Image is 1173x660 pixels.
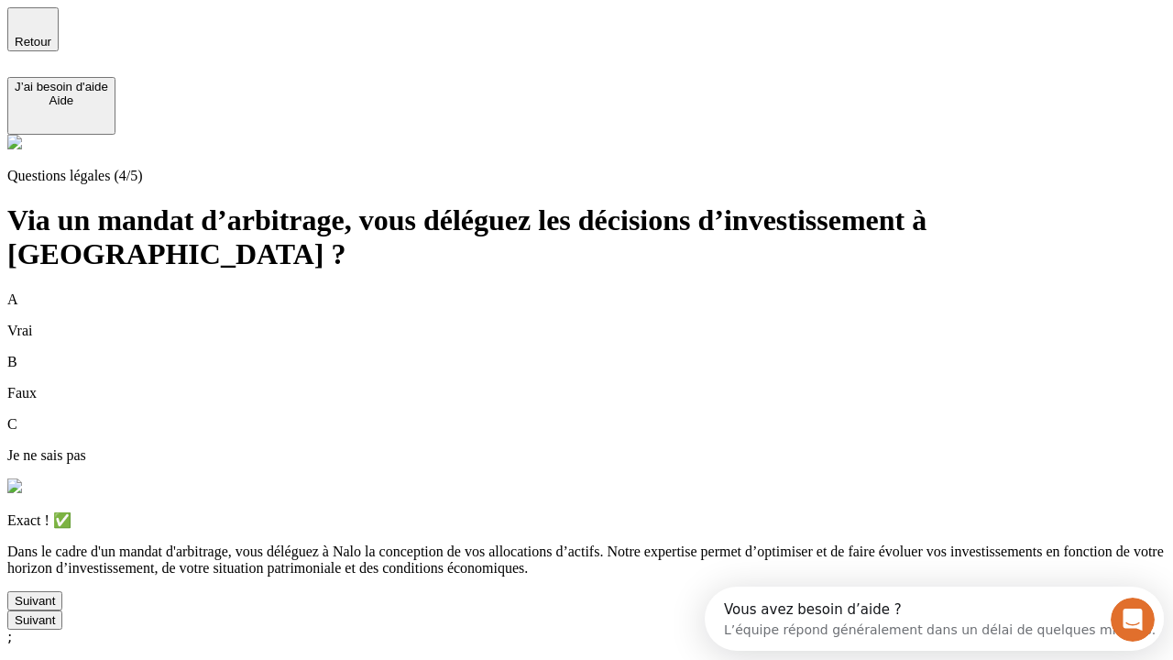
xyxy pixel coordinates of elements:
[7,610,62,630] button: Suivant
[15,613,55,627] div: Suivant
[7,135,22,149] img: alexis.png
[15,594,55,608] div: Suivant
[15,80,108,93] div: J’ai besoin d'aide
[7,168,1166,184] p: Questions légales (4/5)
[7,385,1166,401] p: Faux
[15,93,108,107] div: Aide
[7,291,1166,308] p: A
[7,511,1166,529] p: Exact ! ✅
[7,544,1166,577] p: Dans le cadre d'un mandat d'arbitrage, vous déléguez à Nalo la conception de vos allocations d’ac...
[19,30,451,49] div: L’équipe répond généralement dans un délai de quelques minutes.
[7,630,1166,644] div: ;
[7,591,62,610] button: Suivant
[15,35,51,49] span: Retour
[19,16,451,30] div: Vous avez besoin d’aide ?
[1111,598,1155,642] iframe: Intercom live chat
[7,77,115,135] button: J’ai besoin d'aideAide
[705,587,1164,651] iframe: Intercom live chat discovery launcher
[7,354,1166,370] p: B
[7,203,1166,271] h1: Via un mandat d’arbitrage, vous déléguez les décisions d’investissement à [GEOGRAPHIC_DATA] ?
[7,323,1166,339] p: Vrai
[7,7,59,51] button: Retour
[7,7,505,58] div: Ouvrir le Messenger Intercom
[7,416,1166,433] p: C
[7,478,22,493] img: alexis.png
[7,447,1166,464] p: Je ne sais pas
